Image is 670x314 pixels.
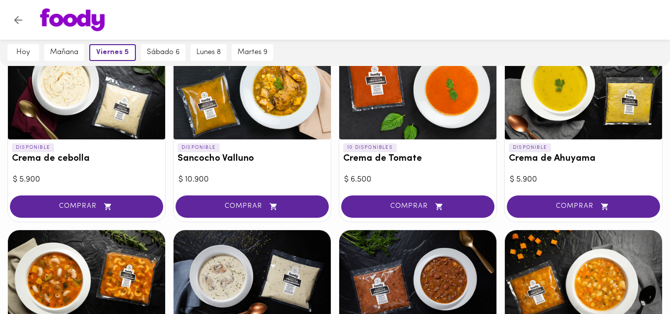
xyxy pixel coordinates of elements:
[6,8,30,32] button: Volver
[179,174,326,186] div: $ 10.900
[176,195,329,218] button: COMPRAR
[12,143,54,152] p: DISPONIBLE
[13,48,33,57] span: hoy
[22,202,151,211] span: COMPRAR
[141,44,185,61] button: sábado 6
[174,45,331,139] div: Sancocho Valluno
[13,174,160,186] div: $ 5.900
[188,202,316,211] span: COMPRAR
[339,45,496,139] div: Crema de Tomate
[40,8,105,31] img: logo.png
[344,174,491,186] div: $ 6.500
[178,154,327,164] h3: Sancocho Valluno
[612,256,660,304] iframe: Messagebird Livechat Widget
[7,44,39,61] button: hoy
[343,143,397,152] p: 10 DISPONIBLES
[354,202,482,211] span: COMPRAR
[96,48,129,57] span: viernes 5
[509,154,658,164] h3: Crema de Ahuyama
[510,174,657,186] div: $ 5.900
[238,48,267,57] span: martes 9
[147,48,180,57] span: sábado 6
[232,44,273,61] button: martes 9
[505,45,662,139] div: Crema de Ahuyama
[8,45,165,139] div: Crema de cebolla
[507,195,660,218] button: COMPRAR
[178,143,220,152] p: DISPONIBLE
[89,44,136,61] button: viernes 5
[341,195,494,218] button: COMPRAR
[343,154,492,164] h3: Crema de Tomate
[509,143,551,152] p: DISPONIBLE
[10,195,163,218] button: COMPRAR
[44,44,84,61] button: mañana
[519,202,648,211] span: COMPRAR
[50,48,78,57] span: mañana
[190,44,227,61] button: lunes 8
[12,154,161,164] h3: Crema de cebolla
[196,48,221,57] span: lunes 8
